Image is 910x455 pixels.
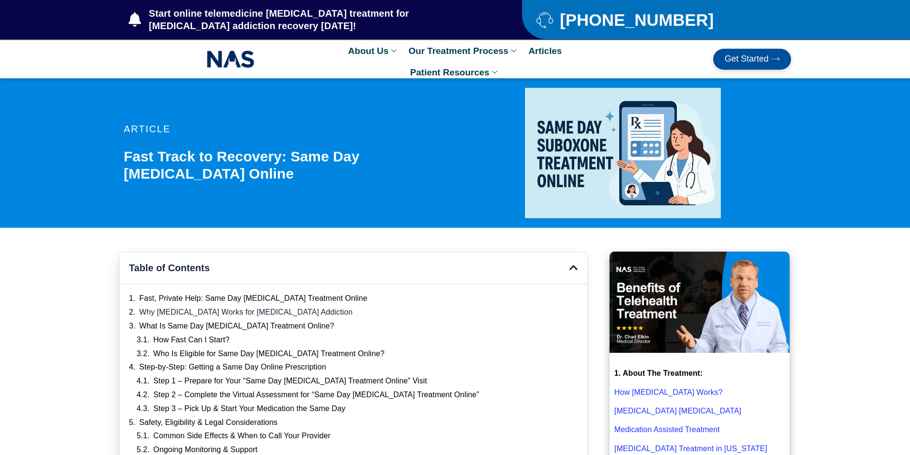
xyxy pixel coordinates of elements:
[557,14,714,26] span: [PHONE_NUMBER]
[129,262,569,274] h4: Table of Contents
[614,444,767,453] a: [MEDICAL_DATA] Treatment in [US_STATE]
[139,321,334,331] a: What Is Same Day [MEDICAL_DATA] Treatment Online?
[569,263,578,273] div: Close table of contents
[610,252,790,353] img: Benefits of Telehealth Suboxone Treatment that you should know
[614,388,723,396] a: How [MEDICAL_DATA] Works?
[343,40,404,62] a: About Us
[139,294,368,304] a: Fast, Private Help: Same Day [MEDICAL_DATA] Treatment Online
[147,7,484,32] span: Start online telemedicine [MEDICAL_DATA] treatment for [MEDICAL_DATA] addiction recovery [DATE]!
[725,54,769,64] span: Get Started
[153,335,230,345] a: How Fast Can I Start?
[525,88,721,218] img: same day suboxone treatment online
[614,369,703,377] strong: 1. About The Treatment:
[536,11,767,28] a: [PHONE_NUMBER]
[124,124,460,134] p: article
[128,7,484,32] a: Start online telemedicine [MEDICAL_DATA] treatment for [MEDICAL_DATA] addiction recovery [DATE]!
[207,48,255,70] img: NAS_email_signature-removebg-preview.png
[139,362,326,372] a: Step-by-Step: Getting a Same Day Online Prescription
[139,307,353,317] a: Why [MEDICAL_DATA] Works for [MEDICAL_DATA] Addiction
[713,49,791,70] a: Get Started
[153,445,257,455] a: Ongoing Monitoring & Support
[153,349,385,359] a: Who Is Eligible for Same Day [MEDICAL_DATA] Treatment Online?
[124,148,460,182] h1: Fast Track to Recovery: Same Day [MEDICAL_DATA] Online
[406,62,505,83] a: Patient Resources
[614,407,741,415] a: [MEDICAL_DATA] [MEDICAL_DATA]
[524,40,567,62] a: Articles
[614,425,720,434] a: Medication Assisted Treatment
[404,40,524,62] a: Our Treatment Process
[153,431,331,441] a: Common Side Effects & When to Call Your Provider
[153,390,479,400] a: Step 2 – Complete the Virtual Assessment for “Same Day [MEDICAL_DATA] Treatment Online”
[153,376,427,386] a: Step 1 – Prepare for Your “Same Day [MEDICAL_DATA] Treatment Online” Visit
[153,404,345,414] a: Step 3 – Pick Up & Start Your Medication the Same Day
[139,418,278,428] a: Safety, Eligibility & Legal Considerations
